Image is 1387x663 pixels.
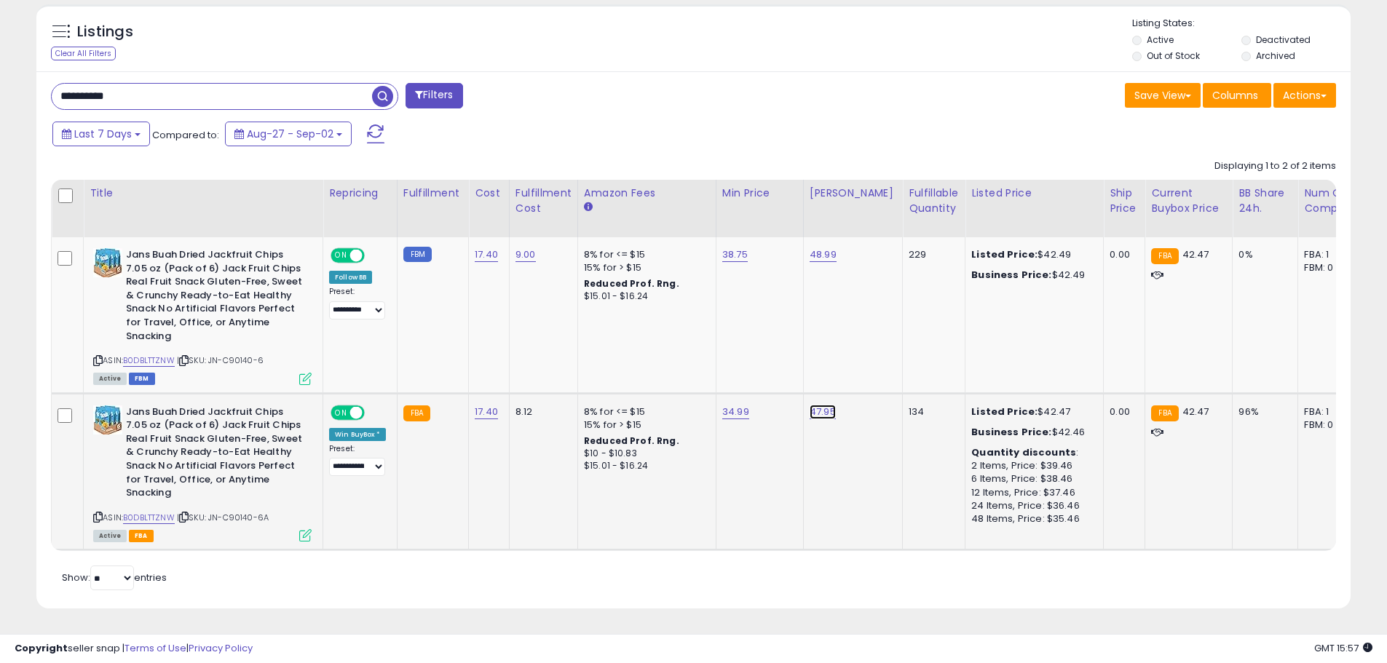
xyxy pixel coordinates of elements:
span: OFF [363,250,386,262]
span: Columns [1212,88,1258,103]
strong: Copyright [15,641,68,655]
div: Fulfillment Cost [515,186,572,216]
div: 8% for <= $15 [584,405,705,418]
span: 42.47 [1182,405,1209,418]
div: 24 Items, Price: $36.46 [971,499,1092,512]
div: 15% for > $15 [584,418,705,432]
label: Archived [1256,49,1295,62]
div: Displaying 1 to 2 of 2 items [1214,159,1336,173]
div: $42.49 [971,269,1092,282]
div: seller snap | | [15,642,253,656]
div: 0.00 [1110,405,1134,418]
div: Num of Comp. [1304,186,1357,216]
div: Ship Price [1110,186,1139,216]
a: 47.95 [810,405,836,419]
div: 8% for <= $15 [584,248,705,261]
button: Save View [1125,83,1201,108]
div: Fulfillable Quantity [909,186,959,216]
div: Fulfillment [403,186,462,201]
div: 48 Items, Price: $35.46 [971,512,1092,525]
span: Show: entries [62,571,167,584]
div: Follow BB [329,271,372,284]
span: | SKU: JN-C90140-6 [177,354,264,366]
div: 96% [1238,405,1287,418]
div: $10 - $10.83 [584,448,705,460]
a: Terms of Use [125,641,186,655]
span: All listings currently available for purchase on Amazon [93,373,127,385]
div: FBA: 1 [1304,248,1352,261]
div: BB Share 24h. [1238,186,1292,216]
b: Business Price: [971,425,1051,439]
b: Reduced Prof. Rng. [584,434,679,447]
div: [PERSON_NAME] [810,186,896,201]
a: B0DBLTTZNW [123,512,175,524]
img: 51RP9SceEOL._SL40_.jpg [93,248,122,277]
p: Listing States: [1132,17,1351,31]
div: FBA: 1 [1304,405,1352,418]
div: 0% [1238,248,1287,261]
a: Privacy Policy [189,641,253,655]
span: ON [332,250,350,262]
div: 6 Items, Price: $38.46 [971,472,1092,485]
div: ASIN: [93,248,312,384]
div: $15.01 - $16.24 [584,290,705,303]
small: FBA [1151,248,1178,264]
button: Last 7 Days [52,122,150,146]
label: Active [1147,33,1174,46]
div: Preset: [329,287,386,319]
div: FBM: 0 [1304,261,1352,274]
label: Deactivated [1256,33,1311,46]
div: Repricing [329,186,391,201]
label: Out of Stock [1147,49,1200,62]
div: ASIN: [93,405,312,541]
span: FBA [129,530,154,542]
span: Compared to: [152,128,219,142]
div: Clear All Filters [51,47,116,60]
div: 8.12 [515,405,566,418]
span: OFF [363,406,386,418]
div: 2 Items, Price: $39.46 [971,459,1092,472]
div: 134 [909,405,954,418]
b: Quantity discounts [971,445,1076,459]
div: $15.01 - $16.24 [584,460,705,472]
b: Jans Buah Dried Jackfruit Chips 7.05 oz (Pack of 6) Jack Fruit Chips Real Fruit Snack Gluten-Free... [126,405,303,504]
span: FBM [129,373,155,385]
a: 9.00 [515,247,536,262]
button: Filters [406,83,462,108]
div: Preset: [329,444,386,477]
div: 12 Items, Price: $37.46 [971,486,1092,499]
a: 48.99 [810,247,837,262]
button: Actions [1273,83,1336,108]
span: All listings currently available for purchase on Amazon [93,530,127,542]
div: 229 [909,248,954,261]
div: 0.00 [1110,248,1134,261]
div: Amazon Fees [584,186,710,201]
div: $42.46 [971,426,1092,439]
small: Amazon Fees. [584,201,593,214]
a: 34.99 [722,405,749,419]
small: FBM [403,247,432,262]
div: Cost [475,186,503,201]
h5: Listings [77,22,133,42]
a: 38.75 [722,247,748,262]
div: Current Buybox Price [1151,186,1226,216]
b: Listed Price: [971,247,1038,261]
div: $42.47 [971,405,1092,418]
a: B0DBLTTZNW [123,354,175,367]
small: FBA [1151,405,1178,421]
div: Win BuyBox * [329,428,386,441]
span: ON [332,406,350,418]
div: Title [90,186,317,201]
span: | SKU: JN-C90140-6A [177,512,269,523]
div: : [971,446,1092,459]
img: 51RP9SceEOL._SL40_.jpg [93,405,122,434]
b: Listed Price: [971,405,1038,418]
button: Aug-27 - Sep-02 [225,122,352,146]
div: Min Price [722,186,797,201]
div: $42.49 [971,248,1092,261]
div: FBM: 0 [1304,418,1352,432]
b: Reduced Prof. Rng. [584,277,679,290]
div: Listed Price [971,186,1097,201]
div: 15% for > $15 [584,261,705,274]
a: 17.40 [475,405,498,419]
